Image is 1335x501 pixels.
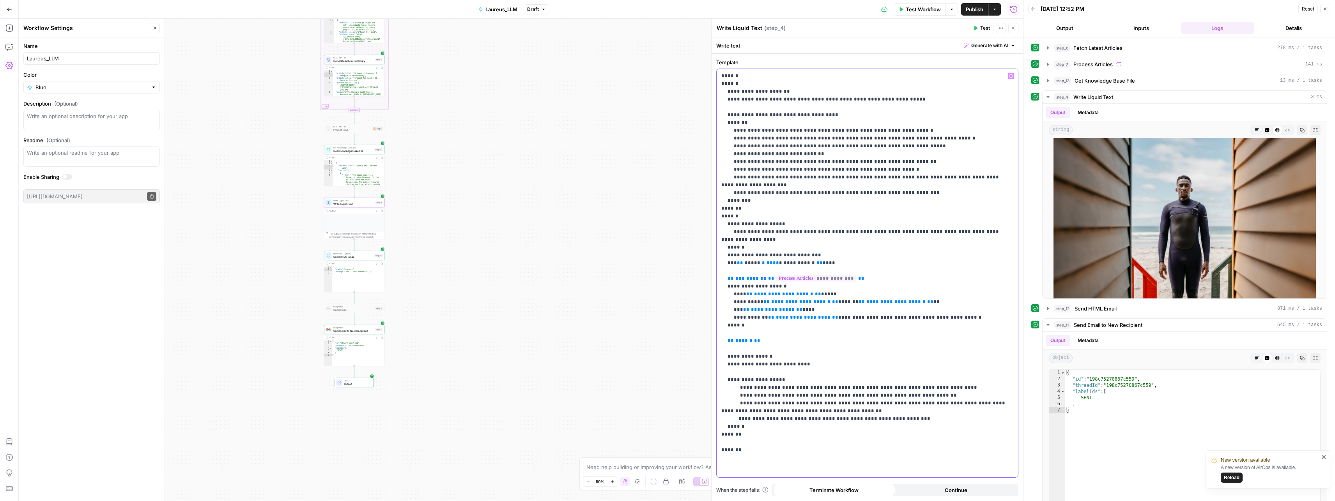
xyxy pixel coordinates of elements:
[35,83,148,91] input: Blue
[23,71,160,79] label: Color
[324,160,333,162] div: 1
[332,19,334,22] span: Toggle code folding, rows 2 through 21
[375,254,383,257] div: Step 12
[1049,376,1065,382] div: 2
[1046,107,1070,118] button: Output
[336,235,351,238] span: Copy the output
[354,186,355,198] g: Edge from step_13 to step_4
[945,486,967,494] span: Continue
[324,198,384,239] div: Write Liquid TextWrite Liquid TextStep 4OutputThis output is too large & has been abbreviated for...
[1277,44,1322,51] span: 278 ms / 1 tasks
[474,3,522,16] button: Laureus_LLM
[333,56,374,59] span: LLM · GPT-4.1
[331,162,333,165] span: Toggle code folding, rows 2 through 13
[333,125,371,128] span: LLM · GPT-4.1
[596,478,604,485] span: 50%
[375,148,383,151] div: Step 13
[375,328,383,331] div: Step 11
[324,34,334,43] div: 5
[970,23,993,33] button: Test
[1061,370,1065,376] span: Toggle code folding, rows 1 through 7
[1049,401,1065,407] div: 6
[354,43,355,55] g: Edge from step_7 to step_8
[1311,93,1322,101] span: 3 ms
[1073,107,1103,118] button: Metadata
[324,91,333,117] div: 5
[324,251,384,292] div: Run Code · PythonSend HTML EmailStep 12Output{ "status":"success", "message":"Email sent successf...
[324,22,334,31] div: 3
[1054,44,1070,52] span: step_6
[324,304,384,313] div: IntegrationSend EmailStep 5
[1321,454,1327,460] button: close
[324,77,333,82] div: 3
[333,59,374,63] span: Generate Article Summary
[354,313,355,325] g: Edge from step_5 to step_11
[333,202,374,206] span: Write Liquid Text
[1049,125,1073,135] span: string
[1043,42,1327,54] button: 278 ms / 1 tasks
[324,174,333,221] div: 6
[1043,58,1327,71] button: 141 ms
[1277,321,1322,328] span: 645 ms / 1 tasks
[333,326,374,329] span: Integration
[329,209,374,212] div: Output
[329,336,374,339] div: Output
[324,169,333,172] div: 4
[329,347,332,349] span: Toggle code folding, rows 4 through 6
[375,201,383,204] div: Step 4
[331,160,333,162] span: Toggle code folding, rows 1 through 14
[324,172,333,174] div: 5
[1305,61,1322,68] span: 141 ms
[1277,305,1322,312] span: 871 ms / 1 tasks
[327,307,331,310] img: gmail%20(1).png
[324,2,384,43] div: Loop[ { "article_title":"Through rugby and golf, Associação Hurra fosters educational pathways fo...
[1046,335,1070,346] button: Output
[1049,395,1065,401] div: 5
[333,329,374,333] span: Send Email to New Recipient
[485,5,517,13] span: Laureus_LLM
[1049,370,1065,376] div: 1
[333,255,373,259] span: Send HTML Email
[1280,77,1322,84] span: 13 ms / 1 tasks
[324,268,332,271] div: 2
[1105,22,1178,34] button: Inputs
[344,382,370,386] span: Output
[23,24,147,32] div: Workflow Settings
[1054,305,1071,312] span: step_12
[324,266,332,268] div: 1
[906,5,941,13] span: Test Workflow
[327,328,331,332] img: gmail%20(1).png
[344,379,370,382] span: End
[373,127,383,131] div: Step 1
[1049,407,1065,413] div: 7
[1073,60,1113,68] span: Process Articles
[1257,22,1330,34] button: Details
[1221,464,1319,483] div: A new version of AirOps is available.
[1054,321,1071,329] span: step_11
[324,342,332,345] div: 2
[324,108,384,112] div: Complete
[329,262,374,265] div: Output
[331,169,333,172] span: Toggle code folding, rows 4 through 12
[23,136,160,144] label: Readme
[329,232,383,238] div: This output is too large & has been abbreviated for review. to view the full content.
[324,165,333,169] div: 3
[324,271,332,273] div: 3
[1049,353,1073,363] span: object
[527,6,539,13] span: Draft
[324,31,334,34] div: 4
[329,156,374,159] div: Output
[324,354,332,356] div: 7
[354,239,355,250] g: Edge from step_4 to step_12
[894,3,945,16] button: Test Workflow
[324,345,332,347] div: 3
[333,149,373,153] span: Get Knowledge Base File
[354,133,355,145] g: Edge from step_1 to step_13
[980,25,990,32] span: Test
[524,4,549,14] button: Draft
[333,199,374,202] span: Write Liquid Text
[1221,473,1243,483] button: Reload
[333,252,373,255] span: Run Code · Python
[895,484,1017,496] button: Continue
[23,100,160,108] label: Description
